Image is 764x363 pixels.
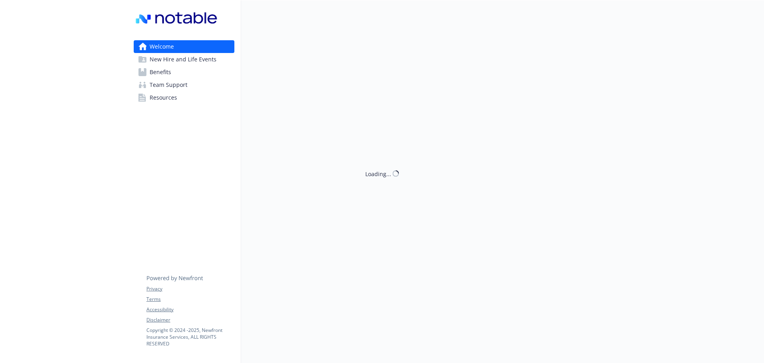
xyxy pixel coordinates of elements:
p: Copyright © 2024 - 2025 , Newfront Insurance Services, ALL RIGHTS RESERVED [146,327,234,347]
a: Resources [134,91,234,104]
span: New Hire and Life Events [150,53,216,66]
a: Benefits [134,66,234,78]
span: Resources [150,91,177,104]
a: Privacy [146,285,234,292]
a: Accessibility [146,306,234,313]
div: Loading... [365,169,391,178]
span: Welcome [150,40,174,53]
a: Team Support [134,78,234,91]
a: New Hire and Life Events [134,53,234,66]
a: Welcome [134,40,234,53]
span: Team Support [150,78,187,91]
a: Disclaimer [146,316,234,324]
span: Benefits [150,66,171,78]
a: Terms [146,296,234,303]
